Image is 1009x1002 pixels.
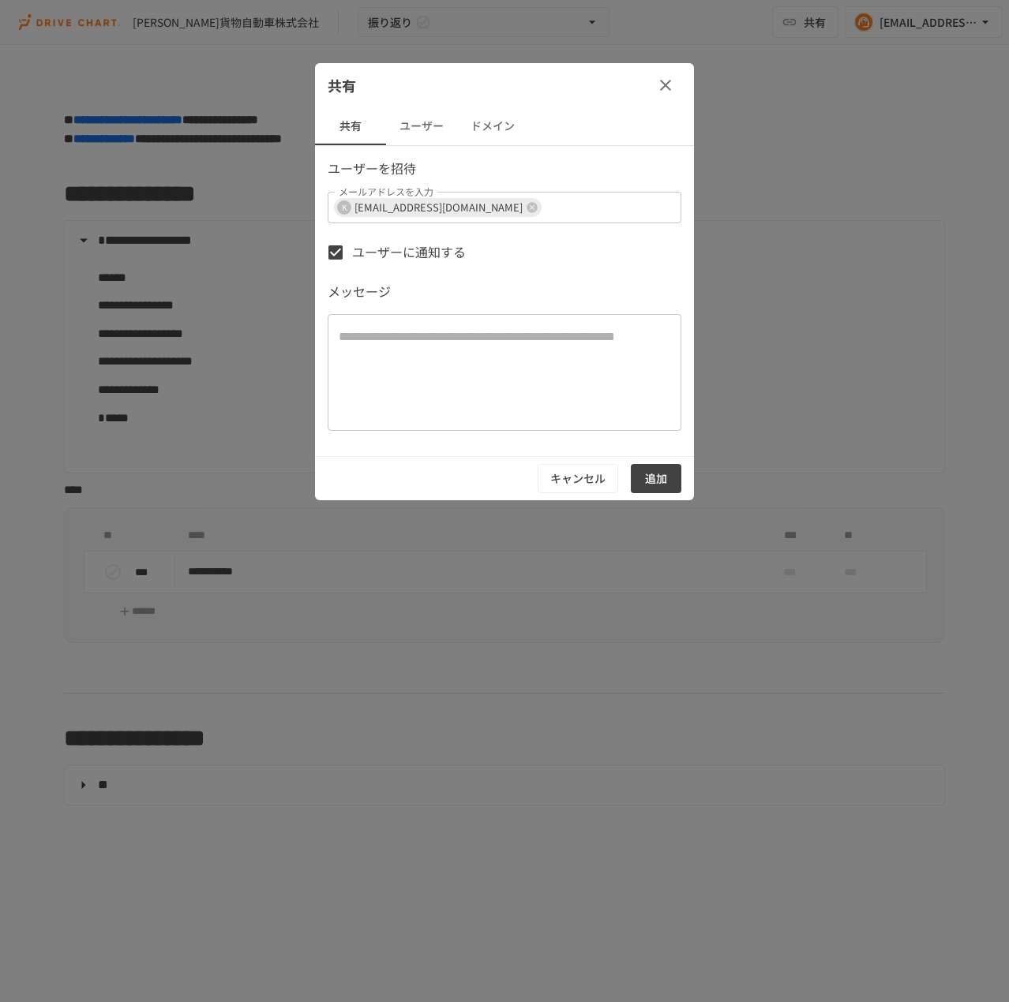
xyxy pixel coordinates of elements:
button: ユーザー [386,107,457,145]
button: 追加 [631,464,681,493]
p: ユーザーを招待 [328,159,681,179]
div: K [337,200,351,215]
button: ドメイン [457,107,528,145]
span: ユーザーに通知する [352,242,466,263]
span: [EMAIL_ADDRESS][DOMAIN_NAME] [348,198,529,216]
div: K[EMAIL_ADDRESS][DOMAIN_NAME] [334,198,542,217]
p: メッセージ [328,282,681,302]
button: 共有 [315,107,386,145]
label: メールアドレスを入力 [339,185,433,198]
button: キャンセル [538,464,618,493]
div: 共有 [315,63,694,107]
